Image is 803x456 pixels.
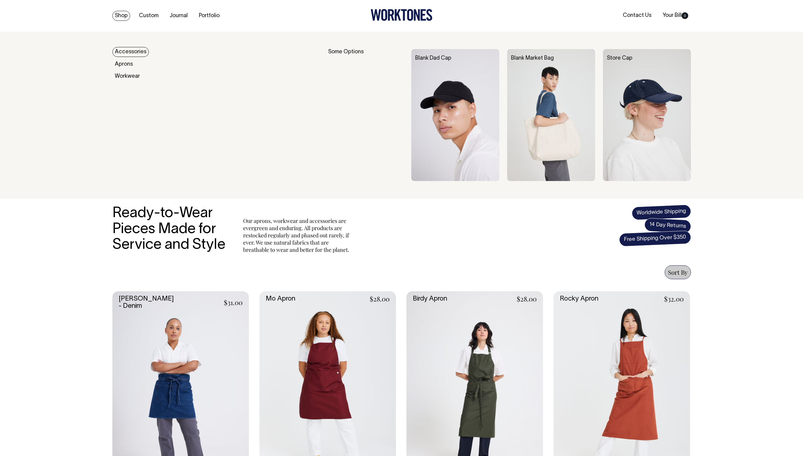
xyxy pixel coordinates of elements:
a: Contact Us [620,11,654,20]
h3: Ready-to-Wear Pieces Made for Service and Style [112,206,230,253]
a: Custom [136,11,161,21]
a: Your Bill0 [660,11,691,20]
a: Portfolio [196,11,222,21]
span: Worldwide Shipping [632,205,691,220]
img: Store Cap [603,49,691,181]
img: Blank Dad Cap [411,49,499,181]
a: Store Cap [607,56,632,61]
span: 0 [682,12,688,19]
a: Blank Market Bag [511,56,554,61]
span: 14 Day Returns [644,218,691,233]
span: Sort By [668,268,688,276]
div: Some Options [328,49,403,181]
a: Shop [112,11,130,21]
img: Blank Market Bag [507,49,595,181]
a: Workwear [112,71,142,81]
p: Our aprons, workwear and accessories are evergreen and enduring. All products are restocked regul... [243,217,352,253]
a: Blank Dad Cap [415,56,451,61]
a: Journal [167,11,190,21]
a: Aprons [112,59,135,69]
span: Free Shipping Over $350 [619,230,691,247]
a: Accessories [112,47,149,57]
